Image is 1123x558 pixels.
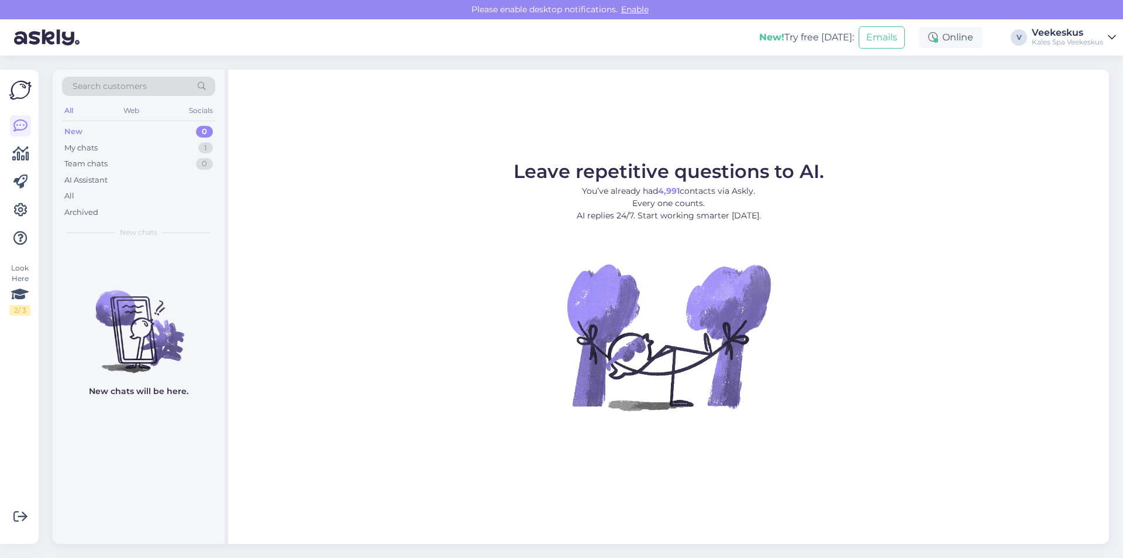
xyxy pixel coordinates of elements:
[514,185,824,222] p: You’ve already had contacts via Askly. Every one counts. AI replies 24/7. Start working smarter [...
[1011,29,1027,46] div: V
[919,27,983,48] div: Online
[196,126,213,138] div: 0
[563,231,774,442] img: No Chat active
[658,186,680,196] b: 4,991
[53,269,225,375] img: No chats
[9,79,32,101] img: Askly Logo
[514,160,824,183] span: Leave repetitive questions to AI.
[64,174,108,186] div: AI Assistant
[759,32,784,43] b: New!
[120,227,157,238] span: New chats
[759,30,854,44] div: Try free [DATE]:
[89,385,188,398] p: New chats will be here.
[64,207,98,218] div: Archived
[121,103,142,118] div: Web
[62,103,75,118] div: All
[1032,37,1103,47] div: Kales Spa Veekeskus
[9,263,30,316] div: Look Here
[64,158,108,170] div: Team chats
[73,80,147,93] span: Search customers
[618,4,652,15] span: Enable
[64,142,98,154] div: My chats
[1032,28,1103,37] div: Veekeskus
[859,26,905,49] button: Emails
[1032,28,1116,47] a: VeekeskusKales Spa Veekeskus
[198,142,213,154] div: 1
[64,126,82,138] div: New
[9,305,30,316] div: 2 / 3
[64,190,74,202] div: All
[196,158,213,170] div: 0
[187,103,215,118] div: Socials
